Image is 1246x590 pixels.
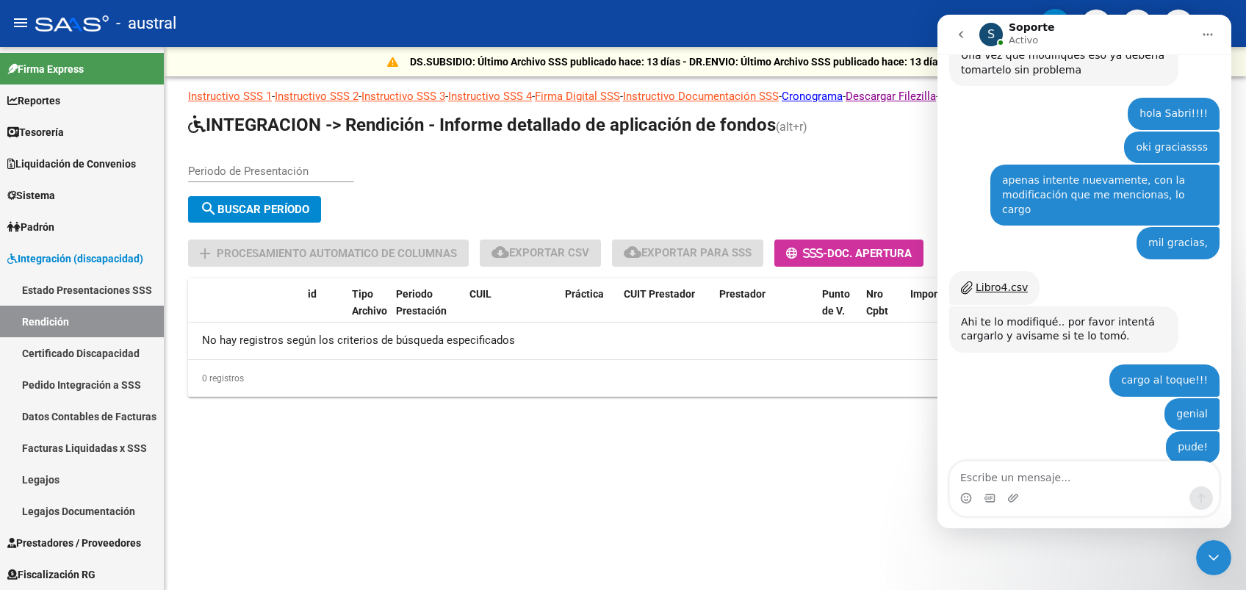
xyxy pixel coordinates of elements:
[782,90,843,103] a: Cronograma
[346,278,390,343] datatable-header-cell: Tipo Archivo
[396,288,447,317] span: Periodo Prestación
[188,323,1222,359] div: No hay registros según los criterios de búsqueda especificados
[188,196,321,223] button: Buscar Período
[390,278,464,343] datatable-header-cell: Periodo Prestación
[469,288,491,300] span: CUIL
[904,278,985,343] datatable-header-cell: Importe Liqu.
[308,288,317,300] span: id
[188,240,469,267] button: Procesamiento automatico de columnas
[302,278,346,343] datatable-header-cell: id
[275,90,359,103] a: Instructivo SSS 2
[188,115,776,135] span: INTEGRACION -> Rendición - Informe detallado de aplicación de fondos
[827,247,912,260] span: Doc. Apertura
[565,288,604,300] span: Práctica
[116,7,176,40] span: - austral
[7,251,143,267] span: Integración (discapacidad)
[623,90,779,103] a: Instructivo Documentación SSS
[12,14,29,32] mat-icon: menu
[491,246,589,259] span: Exportar CSV
[822,288,850,317] span: Punto de V.
[860,278,904,343] datatable-header-cell: Nro Cpbt
[480,240,601,267] button: Exportar CSV
[361,90,445,103] a: Instructivo SSS 3
[200,203,309,216] span: Buscar Período
[491,243,509,261] mat-icon: cloud_download
[559,278,618,343] datatable-header-cell: Práctica
[188,88,1222,104] p: - - - - - - - -
[7,93,60,109] span: Reportes
[776,120,807,134] span: (alt+r)
[774,240,923,267] button: -Doc. Apertura
[410,54,943,70] p: DS.SUBSIDIO: Último Archivo SSS publicado hace: 13 días - DR.ENVIO: Último Archivo SSS publicado ...
[846,90,936,103] a: Descargar Filezilla
[352,288,387,317] span: Tipo Archivo
[217,247,457,260] span: Procesamiento automatico de columnas
[7,156,136,172] span: Liquidación de Convenios
[448,90,532,103] a: Instructivo SSS 4
[618,278,713,343] datatable-header-cell: CUIT Prestador
[612,240,763,267] button: Exportar para SSS
[7,124,64,140] span: Tesorería
[624,243,641,261] mat-icon: cloud_download
[188,360,1222,397] div: 0 registros
[910,288,973,300] span: Importe Liqu.
[866,288,888,317] span: Nro Cpbt
[713,278,816,343] datatable-header-cell: Prestador
[7,566,96,583] span: Fiscalización RG
[535,90,620,103] a: Firma Digital SSS
[786,247,827,260] span: -
[196,245,214,262] mat-icon: add
[464,278,559,343] datatable-header-cell: CUIL
[200,200,217,217] mat-icon: search
[7,219,54,235] span: Padrón
[188,90,272,103] a: Instructivo SSS 1
[624,246,752,259] span: Exportar para SSS
[7,535,141,551] span: Prestadores / Proveedores
[7,61,84,77] span: Firma Express
[624,288,695,300] span: CUIT Prestador
[719,288,766,300] span: Prestador
[1196,540,1231,575] iframe: Intercom live chat
[937,15,1231,528] iframe: Intercom live chat
[7,187,55,204] span: Sistema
